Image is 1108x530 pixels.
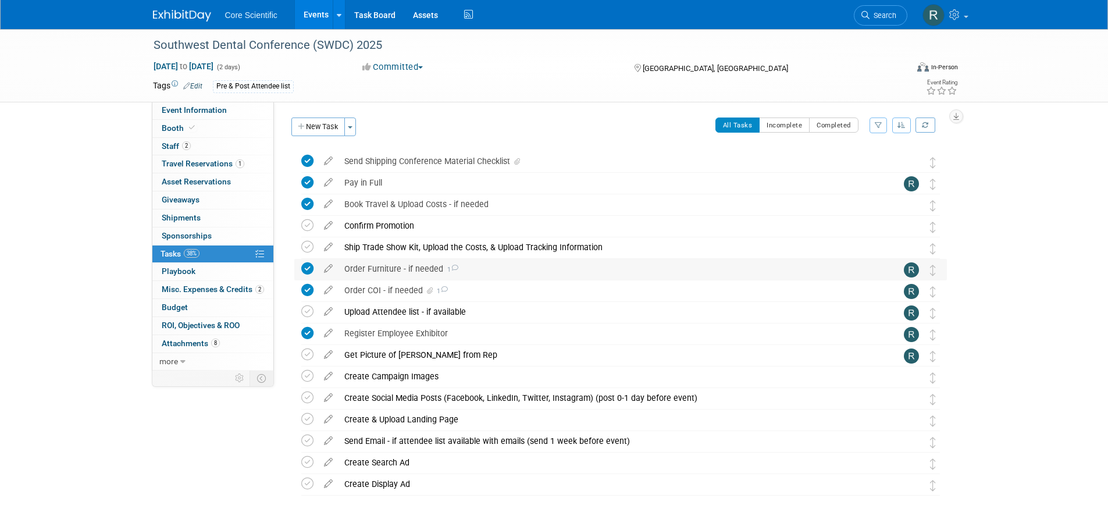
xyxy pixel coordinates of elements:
[152,227,273,245] a: Sponsorships
[339,345,881,365] div: Get Picture of [PERSON_NAME] from Rep
[443,266,458,273] span: 1
[930,179,936,190] i: Move task
[162,231,212,240] span: Sponsorships
[318,285,339,296] a: edit
[318,393,339,403] a: edit
[152,263,273,280] a: Playbook
[318,177,339,188] a: edit
[904,370,919,385] img: Megan Murray
[318,457,339,468] a: edit
[930,351,936,362] i: Move task
[162,141,191,151] span: Staff
[904,348,919,364] img: Rachel Wolff
[643,64,788,73] span: [GEOGRAPHIC_DATA], [GEOGRAPHIC_DATA]
[318,414,339,425] a: edit
[854,5,907,26] a: Search
[904,327,919,342] img: Rachel Wolff
[152,155,273,173] a: Travel Reservations1
[930,286,936,297] i: Move task
[917,62,929,72] img: Format-Inperson.png
[318,242,339,252] a: edit
[182,141,191,150] span: 2
[318,371,339,382] a: edit
[339,431,881,451] div: Send Email - if attendee list available with emails (send 1 week before event)
[339,280,881,300] div: Order COI - if needed
[178,62,189,71] span: to
[162,284,264,294] span: Misc. Expenses & Credits
[159,357,178,366] span: more
[161,249,199,258] span: Tasks
[213,80,294,93] div: Pre & Post Attendee list
[149,35,890,56] div: Southwest Dental Conference (SWDC) 2025
[339,302,881,322] div: Upload Attendee list - if available
[318,436,339,446] a: edit
[930,372,936,383] i: Move task
[904,198,919,213] img: Alyona Yurchenko
[930,308,936,319] i: Move task
[339,474,881,494] div: Create Display Ad
[318,156,339,166] a: edit
[152,191,273,209] a: Giveaways
[291,118,345,136] button: New Task
[915,118,935,133] a: Refresh
[153,80,202,93] td: Tags
[339,237,881,257] div: Ship Trade Show Kit, Upload the Costs, & Upload Tracking Information
[318,199,339,209] a: edit
[216,63,240,71] span: (2 days)
[162,195,199,204] span: Giveaways
[931,63,958,72] div: In-Person
[930,480,936,491] i: Move task
[339,216,881,236] div: Confirm Promotion
[236,159,244,168] span: 1
[153,61,214,72] span: [DATE] [DATE]
[339,151,881,171] div: Send Shipping Conference Material Checklist
[904,305,919,321] img: Rachel Wolff
[839,61,959,78] div: Event Format
[339,367,881,386] div: Create Campaign Images
[339,388,881,408] div: Create Social Media Posts (Facebook, LinkedIn, Twitter, Instagram) (post 0-1 day before event)
[230,371,250,386] td: Personalize Event Tab Strip
[152,246,273,263] a: Tasks38%
[339,173,881,193] div: Pay in Full
[162,213,201,222] span: Shipments
[152,335,273,353] a: Attachments8
[250,371,273,386] td: Toggle Event Tabs
[358,61,427,73] button: Committed
[904,413,919,428] img: Megan Murray
[904,478,919,493] img: Megan Murray
[930,157,936,168] i: Move task
[255,285,264,294] span: 2
[930,415,936,426] i: Move task
[189,125,195,131] i: Booth reservation complete
[183,82,202,90] a: Edit
[904,219,919,234] img: Alissa Schlosser
[162,177,231,186] span: Asset Reservations
[930,265,936,276] i: Move task
[870,11,896,20] span: Search
[922,4,945,26] img: Rachel Wolff
[152,353,273,371] a: more
[904,241,919,256] img: Shipping Team
[162,339,220,348] span: Attachments
[930,200,936,211] i: Move task
[162,266,195,276] span: Playbook
[318,350,339,360] a: edit
[225,10,277,20] span: Core Scientific
[339,410,881,429] div: Create & Upload Landing Page
[904,284,919,299] img: Rachel Wolff
[162,303,188,312] span: Budget
[162,123,197,133] span: Booth
[162,105,227,115] span: Event Information
[152,173,273,191] a: Asset Reservations
[930,329,936,340] i: Move task
[152,102,273,119] a: Event Information
[904,176,919,191] img: Rachel Wolff
[339,323,881,343] div: Register Employee Exhibitor
[926,80,957,86] div: Event Rating
[153,10,211,22] img: ExhibitDay
[904,392,919,407] img: Megan Murray
[318,328,339,339] a: edit
[152,120,273,137] a: Booth
[152,281,273,298] a: Misc. Expenses & Credits2
[809,118,858,133] button: Completed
